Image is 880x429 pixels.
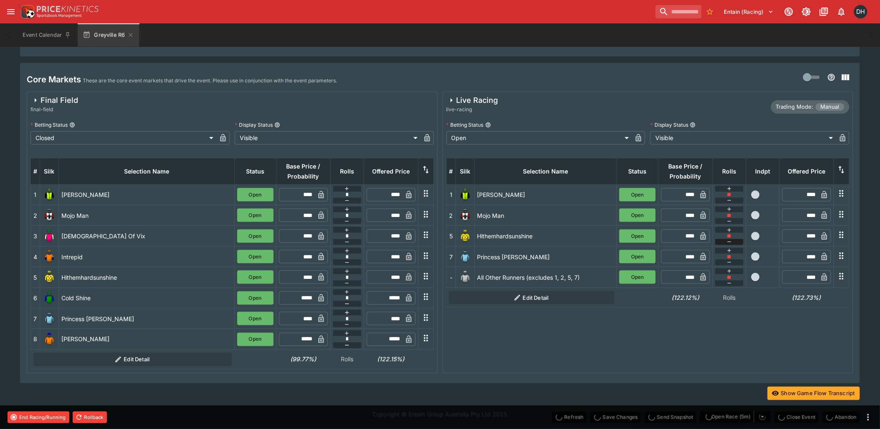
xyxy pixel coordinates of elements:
[661,293,710,302] h6: (122.12%)
[78,23,139,47] button: Greyville R6
[446,184,456,205] td: 1
[43,209,56,222] img: runner 2
[863,412,873,422] button: more
[619,271,656,284] button: Open
[8,411,69,423] button: End Racing/Running
[69,122,75,128] button: Betting Status
[43,312,56,325] img: runner 7
[446,131,632,145] div: Open
[30,121,68,128] p: Betting Status
[459,250,472,263] img: runner 7
[852,3,870,21] button: David Howard
[37,14,82,18] img: Sportsbook Management
[659,158,713,184] th: Base Price / Probability
[446,205,456,226] td: 2
[474,246,617,267] td: Princess [PERSON_NAME]
[18,23,76,47] button: Event Calendar
[656,5,702,18] input: search
[237,230,274,243] button: Open
[59,267,235,288] td: Hithemhardsunshine
[446,95,498,105] div: Live Racing
[715,293,744,302] p: Rolls
[237,312,274,325] button: Open
[59,184,235,205] td: [PERSON_NAME]
[449,291,614,304] button: Edit Detail
[446,226,456,246] td: 5
[279,355,328,364] h6: (99.77%)
[366,355,416,364] h6: (122.15%)
[619,209,656,222] button: Open
[799,4,814,19] button: Toggle light/dark mode
[780,158,834,184] th: Offered Price
[619,230,656,243] button: Open
[31,288,40,308] td: 6
[27,74,81,85] h4: Core Markets
[474,184,617,205] td: [PERSON_NAME]
[459,230,472,243] img: runner 5
[650,131,836,145] div: Visible
[31,205,40,226] td: 2
[73,411,107,423] button: Rollback
[30,105,78,114] span: final-field
[617,158,659,184] th: Status
[446,267,456,288] td: -
[474,267,617,288] td: All Other Runners (excludes 1, 2, 5, 7)
[3,4,18,19] button: open drawer
[59,288,235,308] td: Cold Shine
[776,103,814,111] p: Trading Mode:
[83,77,337,85] p: These are the core event markets that drive the event. Please use in conjunction with the event p...
[854,5,867,18] div: David Howard
[237,209,274,222] button: Open
[31,309,40,329] td: 7
[330,158,364,184] th: Rolls
[43,230,56,243] img: runner 3
[237,291,274,305] button: Open
[746,158,780,184] th: Independent
[237,333,274,346] button: Open
[59,158,235,184] th: Selection Name
[446,121,484,128] p: Betting Status
[690,122,696,128] button: Display Status
[474,205,617,226] td: Mojo Man
[33,353,232,366] button: Edit Detail
[31,329,40,350] td: 8
[619,250,656,263] button: Open
[485,122,491,128] button: Betting Status
[822,412,860,421] span: Mark an event as closed and abandoned.
[446,105,498,114] span: live-racing
[59,226,235,246] td: [DEMOGRAPHIC_DATA] Of Vix
[703,5,717,18] button: No Bookmarks
[43,271,56,284] img: runner 5
[40,158,59,184] th: Silk
[650,121,688,128] p: Display Status
[31,267,40,288] td: 5
[276,158,330,184] th: Base Price / Probability
[59,309,235,329] td: Princess [PERSON_NAME]
[59,246,235,267] td: Intrepid
[234,158,276,184] th: Status
[459,188,472,202] img: runner 1
[37,6,99,12] img: PriceKinetics
[31,226,40,246] td: 3
[474,158,617,184] th: Selection Name
[30,95,78,105] div: Final Field
[18,3,35,20] img: PriceKinetics Logo
[446,158,456,184] th: #
[474,226,617,246] td: Hithemhardsunshine
[619,188,656,202] button: Open
[459,271,472,284] img: blank-silk.png
[237,188,274,202] button: Open
[719,5,779,18] button: Select Tenant
[43,291,56,305] img: runner 6
[781,4,796,19] button: Connected to PK
[235,131,421,145] div: Visible
[31,184,40,205] td: 1
[782,293,832,302] h6: (122.73%)
[59,205,235,226] td: Mojo Man
[768,387,860,400] button: Show Game Flow Transcript
[43,188,56,202] img: runner 1
[459,209,472,222] img: runner 2
[816,103,844,111] span: Manual
[31,158,40,184] th: #
[237,250,274,263] button: Open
